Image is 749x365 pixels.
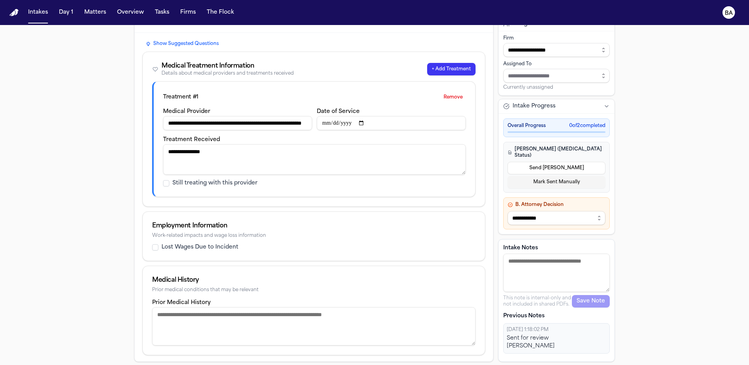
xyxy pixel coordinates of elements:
[152,287,476,293] div: Prior medical conditions that may be relevant
[9,9,19,16] a: Home
[152,300,211,306] label: Prior Medical History
[503,244,610,252] label: Intake Notes
[162,61,294,71] div: Medical Treatment Information
[503,69,610,83] input: Assign to staff member
[114,5,147,20] button: Overview
[152,233,476,239] div: Work-related impacts and wage loss information
[503,61,610,67] div: Assigned To
[427,63,476,75] button: + Add Treatment
[163,144,466,175] textarea: Treatment received
[152,307,476,345] textarea: Prior medical history
[508,162,605,174] button: Send [PERSON_NAME]
[507,327,606,333] div: [DATE] 1:18:02 PM
[204,5,237,20] button: The Flock
[507,335,606,350] div: Sent for review [PERSON_NAME]
[499,99,614,113] button: Intake Progress
[503,84,553,91] span: Currently unassigned
[503,295,572,308] p: This note is internal-only and not included in shared PDFs.
[162,71,294,77] div: Details about medical providers and treatments received
[81,5,109,20] button: Matters
[152,276,476,285] div: Medical History
[142,39,222,48] button: Show Suggested Questions
[513,102,556,110] span: Intake Progress
[503,43,610,57] input: Select firm
[503,312,610,320] p: Previous Notes
[508,202,605,208] h4: B. Attorney Decision
[163,93,199,101] div: Treatment # 1
[152,221,476,231] div: Employment Information
[177,5,199,20] button: Firms
[163,109,210,115] label: Medical Provider
[163,116,312,130] input: Medical provider
[503,35,610,41] div: Firm
[56,5,76,20] button: Day 1
[172,179,257,187] label: Still treating with this provider
[508,146,605,159] h4: [PERSON_NAME] ([MEDICAL_DATA] Status)
[508,123,546,129] span: Overall Progress
[569,123,605,129] span: 0 of 2 completed
[508,176,605,188] button: Mark Sent Manually
[9,9,19,16] img: Finch Logo
[440,91,466,104] button: Remove
[162,243,238,251] label: Lost Wages Due to Incident
[317,116,466,130] input: Date of service
[25,5,51,20] button: Intakes
[503,254,610,292] textarea: Intake notes
[317,109,360,115] label: Date of Service
[163,137,220,143] label: Treatment Received
[152,5,172,20] button: Tasks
